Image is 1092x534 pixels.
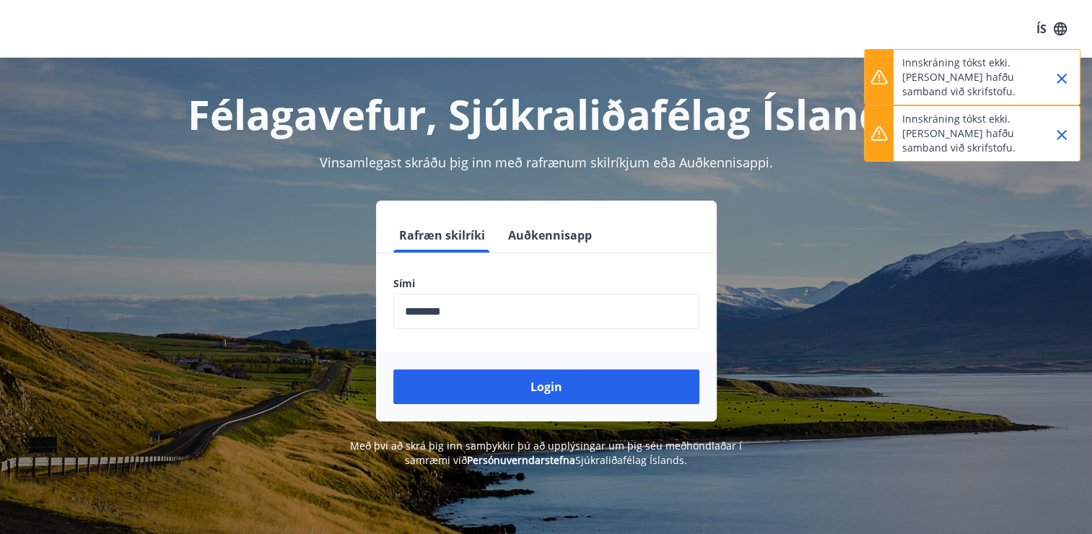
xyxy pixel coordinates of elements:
[350,439,742,467] span: Með því að skrá þig inn samþykkir þú að upplýsingar um þig séu meðhöndlaðar í samræmi við Sjúkral...
[393,276,699,291] label: Sími
[1049,66,1074,91] button: Close
[320,154,773,171] span: Vinsamlegast skráðu þig inn með rafrænum skilríkjum eða Auðkennisappi.
[1028,16,1075,42] button: ÍS
[902,112,1029,155] p: Innskráning tókst ekki. [PERSON_NAME] hafðu samband við skrifstofu.
[1049,123,1074,147] button: Close
[502,218,598,253] button: Auðkennisapp
[393,369,699,404] button: Login
[902,56,1029,99] p: Innskráning tókst ekki. [PERSON_NAME] hafðu samband við skrifstofu.
[393,218,491,253] button: Rafræn skilríki
[467,453,575,467] a: Persónuverndarstefna
[44,87,1049,141] h1: Félagavefur, Sjúkraliðafélag Íslands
